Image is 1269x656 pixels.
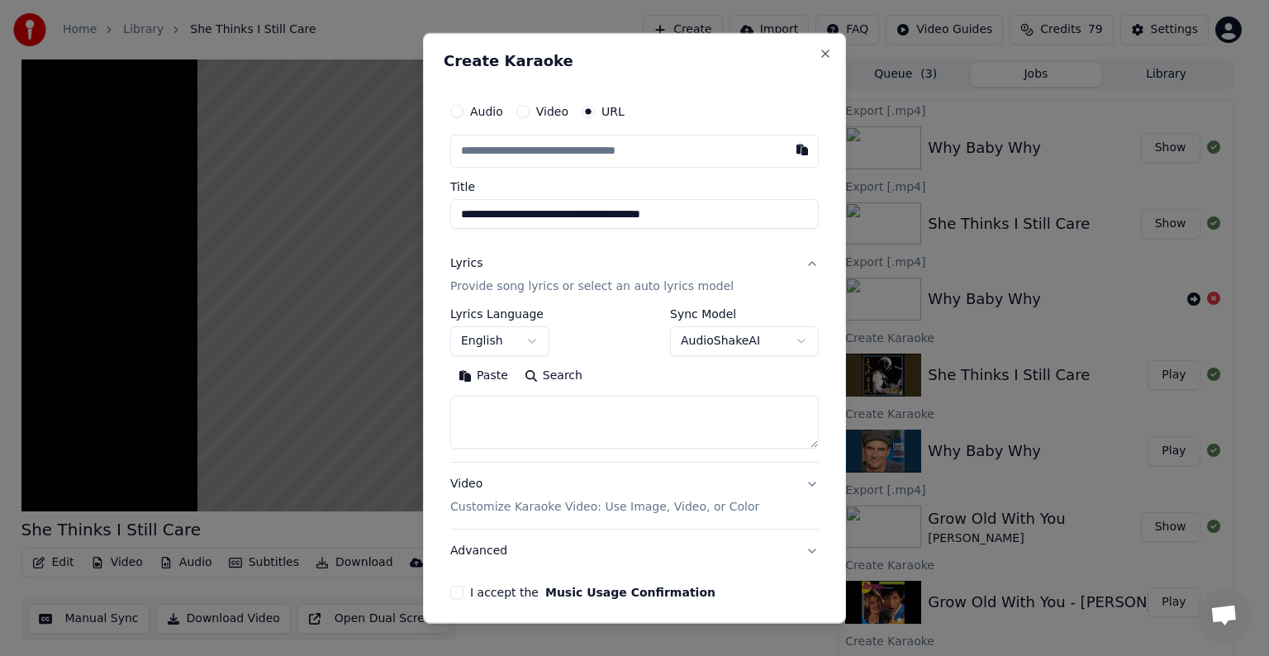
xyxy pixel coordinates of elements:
[444,54,825,69] h2: Create Karaoke
[450,278,734,295] p: Provide song lyrics or select an auto lyrics model
[450,363,516,389] button: Paste
[450,476,759,516] div: Video
[536,106,568,117] label: Video
[601,106,625,117] label: URL
[450,499,759,516] p: Customize Karaoke Video: Use Image, Video, or Color
[545,587,715,598] button: I accept the
[450,308,819,462] div: LyricsProvide song lyrics or select an auto lyrics model
[450,181,819,193] label: Title
[450,255,482,272] div: Lyrics
[450,308,549,320] label: Lyrics Language
[450,530,819,573] button: Advanced
[670,308,819,320] label: Sync Model
[470,587,715,598] label: I accept the
[450,242,819,308] button: LyricsProvide song lyrics or select an auto lyrics model
[516,363,591,389] button: Search
[470,106,503,117] label: Audio
[450,463,819,529] button: VideoCustomize Karaoke Video: Use Image, Video, or Color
